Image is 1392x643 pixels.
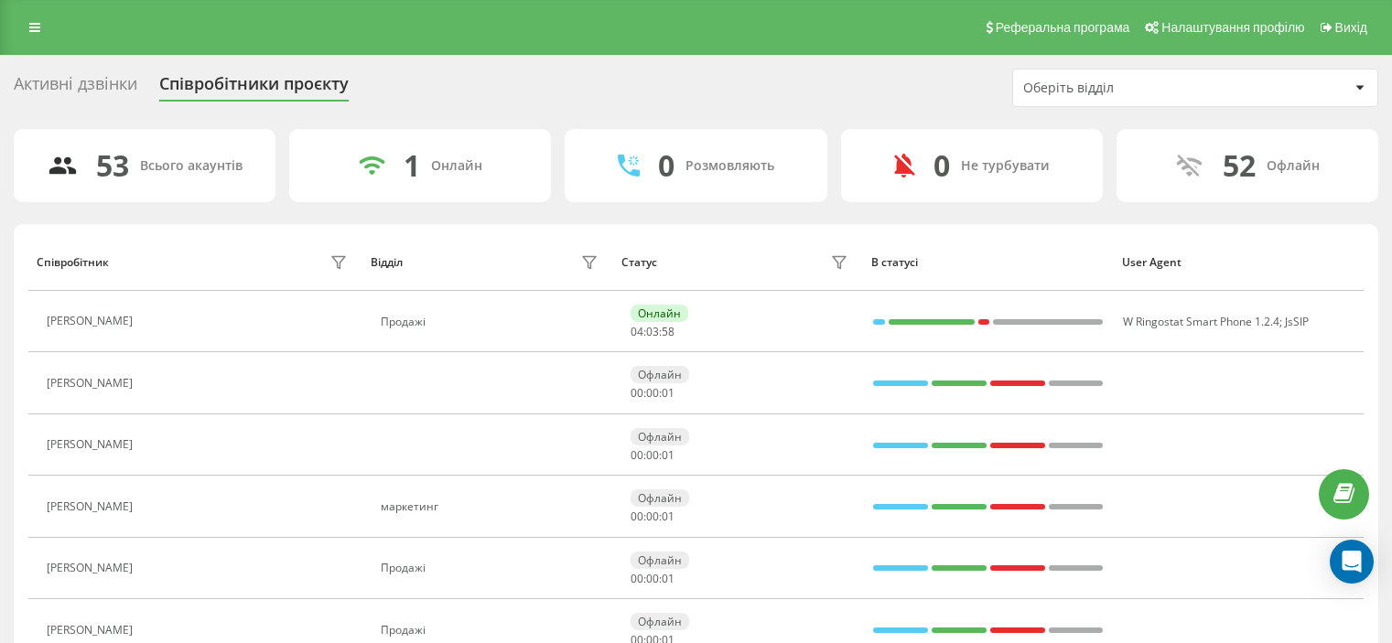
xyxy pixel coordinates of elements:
div: Офлайн [631,428,689,445]
div: : : [631,573,674,585]
div: [PERSON_NAME] [47,624,137,637]
div: Офлайн [1267,158,1320,174]
div: Статус [621,256,657,269]
span: Вихід [1335,20,1367,35]
div: Офлайн [631,489,689,507]
div: В статусі [871,256,1105,269]
div: : : [631,449,674,462]
span: 00 [646,385,659,401]
span: 01 [662,385,674,401]
span: 00 [646,571,659,586]
div: Відділ [371,256,403,269]
span: 04 [631,324,643,339]
div: 1 [404,148,420,183]
span: 00 [631,385,643,401]
span: 00 [646,509,659,524]
div: Активні дзвінки [14,74,137,102]
span: 01 [662,509,674,524]
div: маркетинг [381,500,603,513]
span: JsSIP [1285,314,1309,329]
span: Налаштування профілю [1161,20,1304,35]
span: Реферальна програма [996,20,1130,35]
div: [PERSON_NAME] [47,315,137,327]
span: 03 [646,324,659,339]
div: : : [631,510,674,523]
div: Офлайн [631,613,689,630]
div: [PERSON_NAME] [47,500,137,513]
div: Всього акаунтів [140,158,243,174]
div: Співробітник [37,256,109,269]
span: 00 [631,447,643,463]
div: Онлайн [431,158,482,174]
div: Розмовляють [685,158,774,174]
span: 00 [646,447,659,463]
span: W Ringostat Smart Phone 1.2.4 [1123,314,1279,329]
div: Оберіть відділ [1023,80,1242,96]
div: : : [631,326,674,338]
div: 53 [96,148,129,183]
div: : : [631,387,674,400]
div: [PERSON_NAME] [47,377,137,390]
div: Співробітники проєкту [159,74,349,102]
span: 01 [662,447,674,463]
div: Офлайн [631,552,689,569]
div: 0 [658,148,674,183]
div: Не турбувати [961,158,1050,174]
span: 00 [631,509,643,524]
div: Продажі [381,562,603,574]
div: [PERSON_NAME] [47,562,137,574]
div: 0 [933,148,950,183]
div: Онлайн [631,305,688,322]
span: 00 [631,571,643,586]
div: [PERSON_NAME] [47,438,137,451]
div: User Agent [1122,256,1355,269]
div: Продажі [381,316,603,328]
span: 01 [662,571,674,586]
div: Офлайн [631,366,689,383]
span: 58 [662,324,674,339]
div: Open Intercom Messenger [1330,540,1374,584]
div: Продажі [381,624,603,637]
div: 52 [1223,148,1256,183]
